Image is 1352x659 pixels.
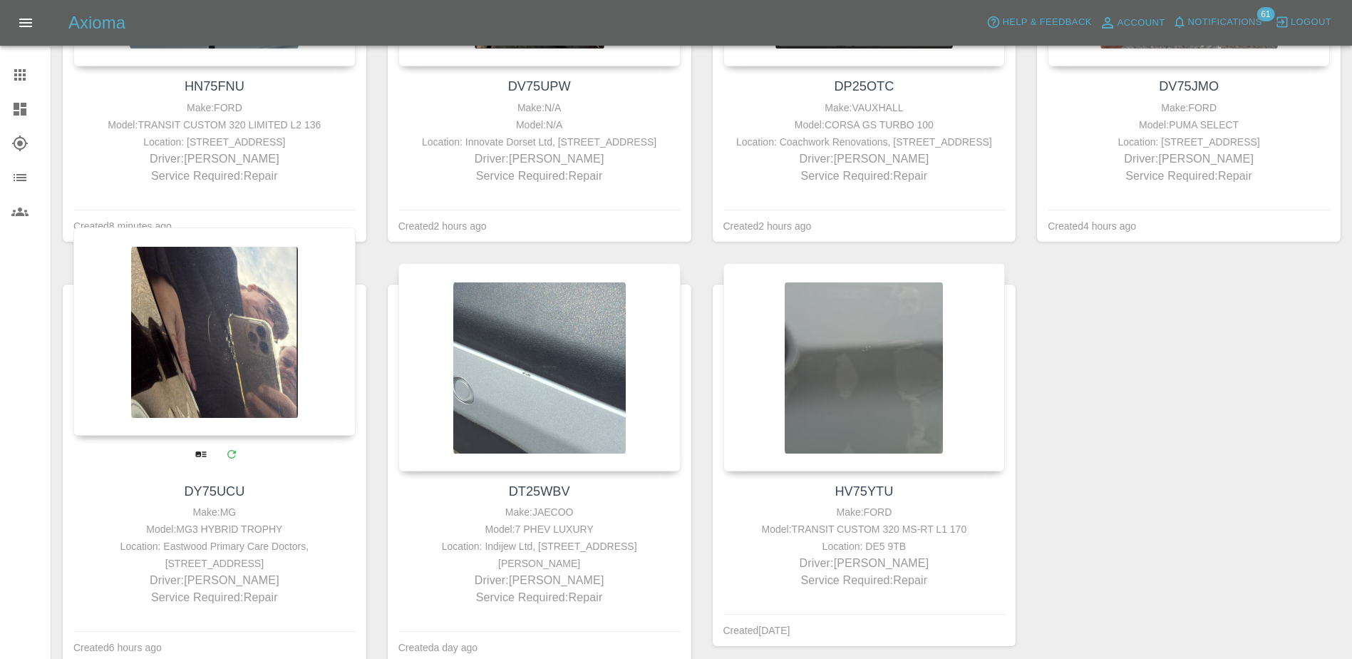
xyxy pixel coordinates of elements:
[509,484,570,499] a: DT25WBV
[727,538,1002,555] div: Location: DE5 9TB
[727,99,1002,116] div: Make: VAUXHALL
[1051,150,1326,168] p: Driver: [PERSON_NAME]
[983,11,1095,34] button: Help & Feedback
[1271,11,1335,34] button: Logout
[68,11,125,34] h5: Axioma
[77,150,352,168] p: Driver: [PERSON_NAME]
[402,99,677,116] div: Make: N/A
[9,6,43,40] button: Open drawer
[1002,14,1091,31] span: Help & Feedback
[77,538,352,572] div: Location: Eastwood Primary Care Doctors, [STREET_ADDRESS]
[402,133,677,150] div: Location: Innovate Dorset Ltd, [STREET_ADDRESS]
[834,79,894,93] a: DP25OTC
[1291,14,1331,31] span: Logout
[508,79,571,93] a: DV75UPW
[1188,14,1262,31] span: Notifications
[77,521,352,538] div: Model: MG3 HYBRID TROPHY
[1095,11,1169,34] a: Account
[77,99,352,116] div: Make: FORD
[727,116,1002,133] div: Model: CORSA GS TURBO 100
[217,439,246,469] a: Modify
[1256,7,1274,21] span: 61
[727,133,1002,150] div: Location: Coachwork Renovations, [STREET_ADDRESS]
[723,218,812,235] div: Created 2 hours ago
[402,589,677,606] p: Service Required: Repair
[1118,15,1165,31] span: Account
[1048,218,1136,235] div: Created 4 hours ago
[402,150,677,168] p: Driver: [PERSON_NAME]
[185,79,244,93] a: HN75FNU
[1051,116,1326,133] div: Model: PUMA SELECT
[402,538,677,572] div: Location: Indijew Ltd, [STREET_ADDRESS][PERSON_NAME]
[184,484,244,499] a: DY75UCU
[727,572,1002,589] p: Service Required: Repair
[402,168,677,185] p: Service Required: Repair
[727,555,1002,572] p: Driver: [PERSON_NAME]
[835,484,893,499] a: HV75YTU
[77,116,352,133] div: Model: TRANSIT CUSTOM 320 LIMITED L2 136
[1051,99,1326,116] div: Make: FORD
[402,504,677,521] div: Make: JAECOO
[727,168,1002,185] p: Service Required: Repair
[723,622,790,639] div: Created [DATE]
[77,168,352,185] p: Service Required: Repair
[727,504,1002,521] div: Make: FORD
[402,572,677,589] p: Driver: [PERSON_NAME]
[727,521,1002,538] div: Model: TRANSIT CUSTOM 320 MS-RT L1 170
[1169,11,1266,34] button: Notifications
[727,150,1002,168] p: Driver: [PERSON_NAME]
[186,439,215,469] a: View
[1051,168,1326,185] p: Service Required: Repair
[398,218,487,235] div: Created 2 hours ago
[398,639,478,656] div: Created a day ago
[77,572,352,589] p: Driver: [PERSON_NAME]
[77,504,352,521] div: Make: MG
[77,133,352,150] div: Location: [STREET_ADDRESS]
[1051,133,1326,150] div: Location: [STREET_ADDRESS]
[402,116,677,133] div: Model: N/A
[73,639,162,656] div: Created 6 hours ago
[402,521,677,538] div: Model: 7 PHEV LUXURY
[77,589,352,606] p: Service Required: Repair
[73,218,172,235] div: Created 8 minutes ago
[1159,79,1219,93] a: DV75JMO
